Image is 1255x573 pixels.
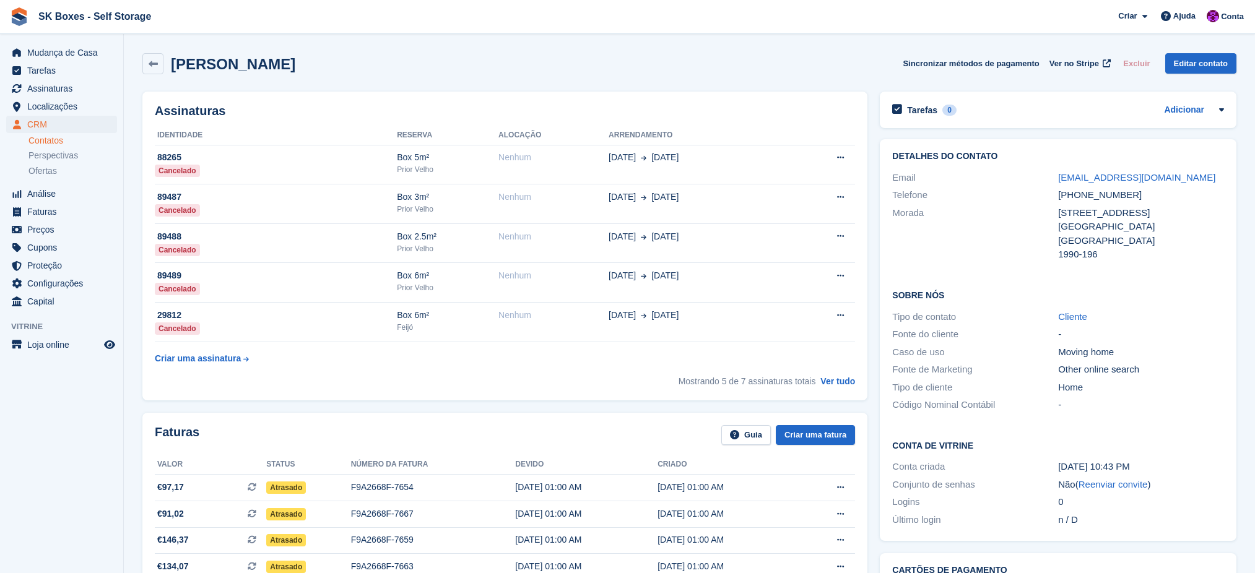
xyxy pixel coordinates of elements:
a: [EMAIL_ADDRESS][DOMAIN_NAME] [1058,172,1215,183]
div: Conta criada [892,460,1058,474]
a: menu [6,116,117,133]
span: [DATE] [651,309,679,322]
span: €97,17 [157,481,184,494]
div: Home [1058,381,1224,395]
div: 1990-196 [1058,248,1224,262]
span: Ofertas [28,165,57,177]
div: [DATE] 01:00 AM [658,481,800,494]
a: menu [6,275,117,292]
div: Caso de uso [892,345,1058,360]
img: Mateus Cassange [1207,10,1219,22]
div: 89489 [155,269,397,282]
div: 0 [942,105,957,116]
th: Reserva [397,126,498,145]
h2: Assinaturas [155,104,855,118]
div: F9A2668F-7663 [351,560,516,573]
h2: Faturas [155,425,199,446]
span: CRM [27,116,102,133]
a: Cliente [1058,311,1087,322]
div: [DATE] 01:00 AM [658,507,800,520]
div: 89487 [155,191,397,204]
div: Box 6m² [397,309,498,322]
span: [DATE] [609,230,636,243]
span: Assinaturas [27,80,102,97]
span: Cupons [27,239,102,256]
span: Ajuda [1173,10,1196,22]
span: Faturas [27,203,102,220]
div: Fonte de Marketing [892,363,1058,377]
a: menu [6,257,117,274]
span: [DATE] [609,309,636,322]
div: [GEOGRAPHIC_DATA] [1058,220,1224,234]
div: F9A2668F-7667 [351,507,516,520]
span: Ver no Stripe [1049,58,1099,70]
span: Conta [1221,11,1244,23]
span: Atrasado [266,561,306,573]
a: Adicionar [1164,103,1204,118]
a: Criar uma assinatura [155,347,249,370]
a: menu [6,44,117,61]
div: Logins [892,495,1058,509]
th: Número da fatura [351,455,516,475]
h2: Tarefas [907,105,937,116]
div: Tipo de cliente [892,381,1058,395]
span: Tarefas [27,62,102,79]
a: menu [6,221,117,238]
div: - [1058,398,1224,412]
a: SK Boxes - Self Storage [33,6,156,27]
div: Prior Velho [397,243,498,254]
div: 0 [1058,495,1224,509]
a: Reenviar convite [1079,479,1148,489]
div: Nenhum [498,191,609,204]
div: Cancelado [155,244,200,256]
h2: Conta de vitrine [892,439,1224,451]
span: Atrasado [266,481,306,494]
div: Código Nominal Contábil [892,398,1058,412]
div: [DATE] 01:00 AM [515,533,658,546]
div: Prior Velho [397,204,498,215]
div: n / D [1058,513,1224,527]
a: menu [6,80,117,97]
a: Perspectivas [28,149,117,162]
span: Proteção [27,257,102,274]
div: Email [892,171,1058,185]
span: ( ) [1075,479,1151,489]
div: F9A2668F-7654 [351,481,516,494]
div: Box 5m² [397,151,498,164]
a: Ver no Stripe [1044,53,1113,74]
div: - [1058,327,1224,342]
img: stora-icon-8386f47178a22dfd0bd8f6a31ec36ba5ce8667c1dd55bd0f319d3a0aa187defe.svg [10,7,28,26]
span: Capital [27,293,102,310]
button: Excluir [1118,53,1155,74]
span: [DATE] [609,151,636,164]
div: [GEOGRAPHIC_DATA] [1058,234,1224,248]
div: Cancelado [155,283,200,295]
a: Criar uma fatura [776,425,855,446]
span: [DATE] [651,151,679,164]
span: Localizações [27,98,102,115]
a: Loja de pré-visualização [102,337,117,352]
button: Sincronizar métodos de pagamento [903,53,1039,74]
h2: [PERSON_NAME] [171,56,295,72]
span: Preços [27,221,102,238]
div: Nenhum [498,230,609,243]
div: [DATE] 01:00 AM [515,560,658,573]
a: menu [6,336,117,353]
div: Cancelado [155,204,200,217]
span: Mudança de Casa [27,44,102,61]
div: [DATE] 01:00 AM [658,533,800,546]
a: menu [6,185,117,202]
div: [PHONE_NUMBER] [1058,188,1224,202]
div: Telefone [892,188,1058,202]
a: Ofertas [28,165,117,178]
a: menu [6,98,117,115]
div: Criar uma assinatura [155,352,241,365]
span: [DATE] [651,269,679,282]
span: [DATE] [651,230,679,243]
th: Criado [658,455,800,475]
span: [DATE] [609,191,636,204]
a: Editar contato [1165,53,1236,74]
span: Mostrando 5 de 7 assinaturas totais [679,376,816,386]
a: menu [6,293,117,310]
div: Último login [892,513,1058,527]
